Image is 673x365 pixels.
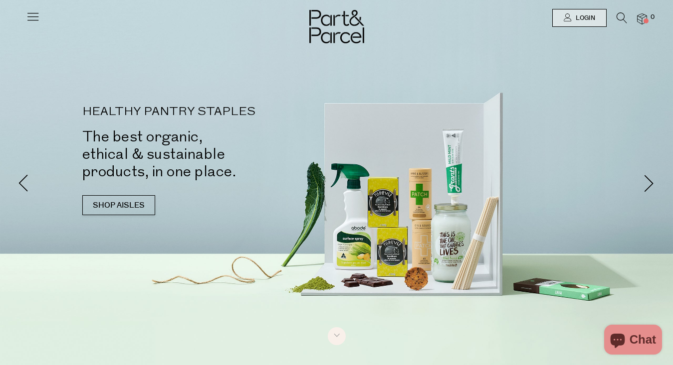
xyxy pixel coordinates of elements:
[82,106,352,118] p: HEALTHY PANTRY STAPLES
[648,13,657,22] span: 0
[309,10,364,43] img: Part&Parcel
[82,128,352,180] h2: The best organic, ethical & sustainable products, in one place.
[573,14,595,22] span: Login
[637,13,647,24] a: 0
[552,9,607,27] a: Login
[82,195,155,215] a: SHOP AISLES
[601,325,665,357] inbox-online-store-chat: Shopify online store chat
